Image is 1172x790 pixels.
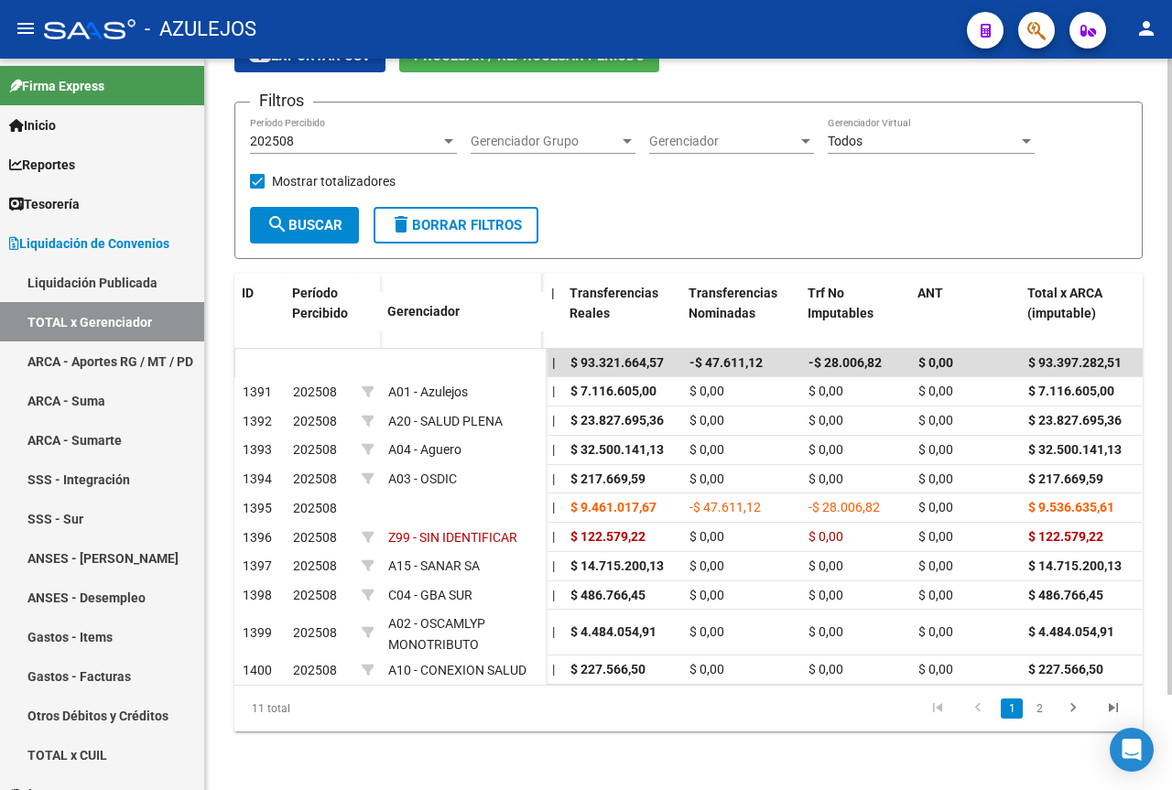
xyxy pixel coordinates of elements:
[243,530,272,545] span: 1396
[243,625,272,640] span: 1399
[1028,529,1103,544] span: $ 122.579,22
[920,698,955,719] a: go to first page
[388,663,526,677] span: A10 - CONEXION SALUD
[1135,17,1157,39] mat-icon: person
[689,413,724,427] span: $ 0,00
[808,588,843,602] span: $ 0,00
[689,529,724,544] span: $ 0,00
[388,558,480,573] span: A15 - SANAR SA
[293,442,337,457] span: 202508
[293,414,337,428] span: 202508
[828,134,863,148] span: Todos
[272,170,396,192] span: Mostrar totalizadores
[293,384,337,399] span: 202508
[570,355,664,370] span: $ 93.321.664,57
[388,442,461,457] span: A04 - Aguero
[249,48,371,64] span: Exportar CSV
[9,76,104,96] span: Firma Express
[552,413,555,427] span: |
[1028,471,1103,486] span: $ 217.669,59
[918,413,953,427] span: $ 0,00
[808,384,843,398] span: $ 0,00
[562,274,681,354] datatable-header-cell: Transferencias Reales
[243,558,272,573] span: 1397
[388,471,457,486] span: A03 - OSDIC
[552,500,555,514] span: |
[9,194,80,214] span: Tesorería
[388,414,503,428] span: A20 - SALUD PLENA
[234,686,413,731] div: 11 total
[552,384,555,398] span: |
[570,500,657,514] span: $ 9.461.017,67
[551,286,555,300] span: |
[1056,698,1091,719] a: go to next page
[9,233,169,254] span: Liquidación de Convenios
[649,134,798,149] span: Gerenciador
[1001,698,1023,719] a: 1
[552,529,555,544] span: |
[570,286,658,321] span: Transferencias Reales
[808,500,880,514] span: -$ 28.006,82
[292,286,348,321] span: Período Percibido
[689,662,724,676] span: $ 0,00
[1096,698,1131,719] a: go to last page
[387,304,460,319] span: Gerenciador
[243,663,272,677] span: 1400
[544,274,562,354] datatable-header-cell: |
[234,274,285,351] datatable-header-cell: ID
[808,558,843,573] span: $ 0,00
[689,442,724,457] span: $ 0,00
[9,155,75,175] span: Reportes
[570,442,664,457] span: $ 32.500.141,13
[552,662,555,676] span: |
[808,355,882,370] span: -$ 28.006,82
[388,384,468,399] span: A01 - Azulejos
[910,274,1020,354] datatable-header-cell: ANT
[243,442,272,457] span: 1393
[243,384,272,399] span: 1391
[390,217,522,233] span: Borrar Filtros
[808,662,843,676] span: $ 0,00
[689,558,724,573] span: $ 0,00
[689,286,777,321] span: Transferencias Nominadas
[552,558,555,573] span: |
[552,471,555,486] span: |
[570,662,646,676] span: $ 227.566,50
[1028,662,1103,676] span: $ 227.566,50
[1028,413,1122,427] span: $ 23.827.695,36
[570,413,664,427] span: $ 23.827.695,36
[570,588,646,602] span: $ 486.766,45
[243,471,272,486] span: 1394
[918,442,953,457] span: $ 0,00
[1028,588,1103,602] span: $ 486.766,45
[1028,442,1122,457] span: $ 32.500.141,13
[918,471,953,486] span: $ 0,00
[918,355,953,370] span: $ 0,00
[917,286,943,300] span: ANT
[293,501,337,515] span: 202508
[689,588,724,602] span: $ 0,00
[552,442,555,457] span: |
[266,217,342,233] span: Buscar
[293,558,337,573] span: 202508
[1028,384,1114,398] span: $ 7.116.605,00
[374,207,538,243] button: Borrar Filtros
[293,663,337,677] span: 202508
[285,274,353,351] datatable-header-cell: Período Percibido
[552,355,556,370] span: |
[388,530,517,545] span: Z99 - SIN IDENTIFICAR
[681,274,800,354] datatable-header-cell: Transferencias Nominadas
[918,384,953,398] span: $ 0,00
[1027,286,1102,321] span: Total x ARCA (imputable)
[250,88,313,114] h3: Filtros
[1110,728,1154,772] div: Open Intercom Messenger
[243,501,272,515] span: 1395
[293,530,337,545] span: 202508
[570,471,646,486] span: $ 217.669,59
[243,414,272,428] span: 1392
[808,529,843,544] span: $ 0,00
[1028,355,1122,370] span: $ 93.397.282,51
[808,286,874,321] span: Trf No Imputables
[570,558,664,573] span: $ 14.715.200,13
[918,529,953,544] span: $ 0,00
